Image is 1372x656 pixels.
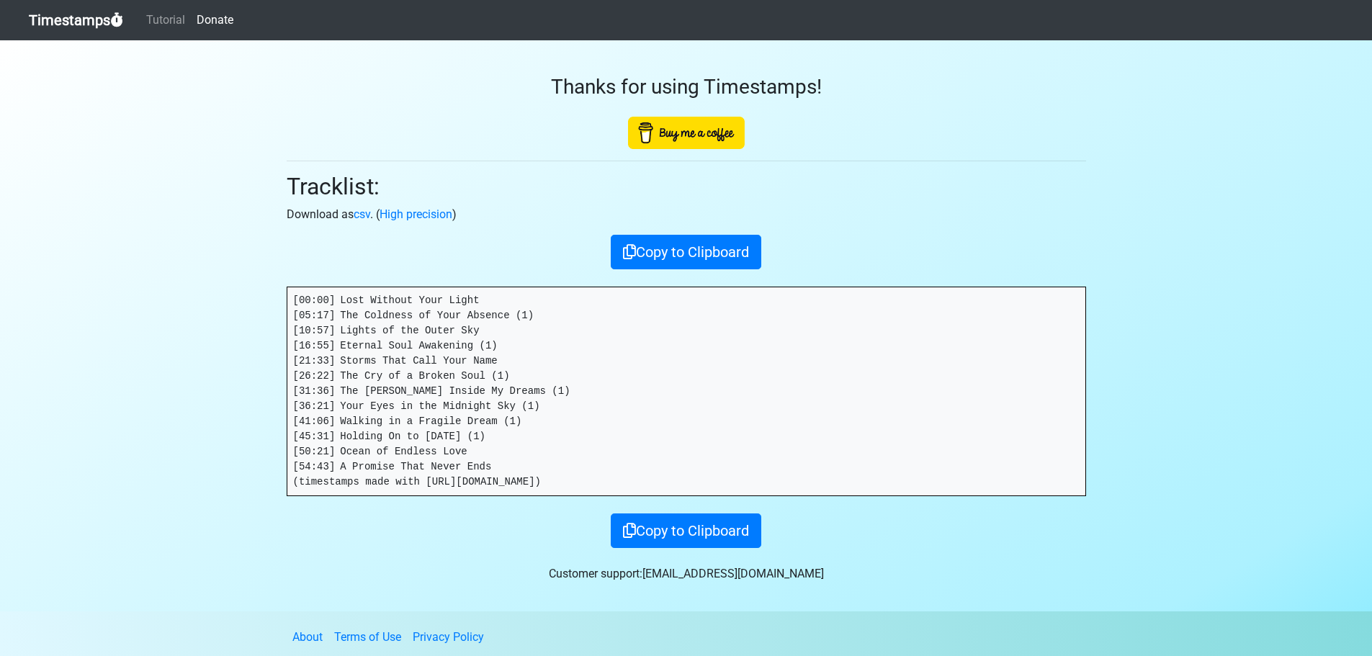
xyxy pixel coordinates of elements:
a: About [292,630,323,644]
a: csv [354,207,370,221]
pre: [00:00] Lost Without Your Light [05:17] The Coldness of Your Absence (1) [10:57] Lights of the Ou... [287,287,1085,495]
img: Buy Me A Coffee [628,117,745,149]
h2: Tracklist: [287,173,1086,200]
a: High precision [380,207,452,221]
a: Tutorial [140,6,191,35]
a: Privacy Policy [413,630,484,644]
button: Copy to Clipboard [611,513,761,548]
button: Copy to Clipboard [611,235,761,269]
a: Terms of Use [334,630,401,644]
a: Timestamps [29,6,123,35]
a: Donate [191,6,239,35]
h3: Thanks for using Timestamps! [287,75,1086,99]
p: Download as . ( ) [287,206,1086,223]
